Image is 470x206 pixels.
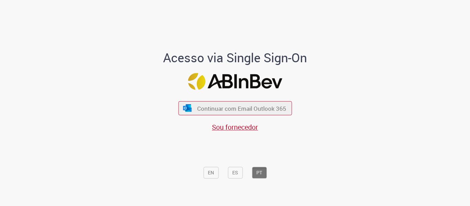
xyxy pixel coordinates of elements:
[183,105,192,112] img: ícone Azure/Microsoft 360
[140,51,331,65] h1: Acesso via Single Sign-On
[228,167,243,178] button: ES
[203,167,218,178] button: EN
[178,101,292,115] button: ícone Azure/Microsoft 360 Continuar com Email Outlook 365
[197,104,286,112] span: Continuar com Email Outlook 365
[188,73,282,90] img: Logo ABInBev
[252,167,267,178] button: PT
[212,122,258,132] a: Sou fornecedor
